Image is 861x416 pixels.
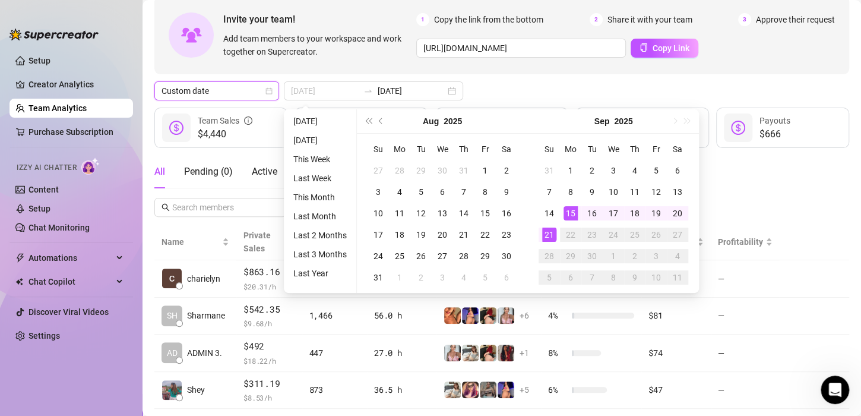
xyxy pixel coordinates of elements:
button: Last year (Control + left) [362,109,375,133]
td: 2025-09-03 [603,160,624,181]
div: 2 [414,270,428,285]
td: 2025-10-04 [667,245,688,267]
img: logo-BBDzfeDw.svg [10,29,99,40]
td: 2025-09-03 [432,267,453,288]
th: Sa [667,138,688,160]
div: 3 [649,249,663,263]
div: 1,466 [309,309,360,322]
td: — [711,260,780,298]
img: Lana [444,345,461,361]
th: Th [453,138,474,160]
div: 29 [478,249,492,263]
b: I hope you’re loving your new onlyfans superpowers! [24,39,207,61]
td: 2025-08-06 [432,181,453,203]
span: Payouts [759,116,790,125]
img: Chat Copilot [15,278,23,286]
div: 28 [392,163,407,178]
span: $666 [759,127,790,141]
div: 4 [392,185,407,199]
div: All [154,165,165,179]
span: question-circle [550,108,558,134]
a: Setup [29,56,50,65]
div: 4 [628,163,642,178]
span: copy [640,43,648,52]
td: 2025-09-04 [624,160,645,181]
td: 2025-08-22 [474,224,496,245]
div: 7 [585,270,599,285]
td: 2025-09-18 [624,203,645,224]
div: 27 [670,228,685,242]
div: 9 [628,270,642,285]
li: Last 2 Months [289,228,352,242]
div: 23 [585,228,599,242]
h1: [PERSON_NAME] [58,6,135,15]
button: Previous month (PageUp) [375,109,388,133]
div: 6 [499,270,514,285]
li: This Month [289,190,352,204]
div: 20 [435,228,450,242]
th: Fr [474,138,496,160]
span: $ 20.31 /h [243,281,295,292]
div: 13 [670,185,685,199]
td: 2025-09-11 [624,181,645,203]
td: 2025-08-19 [410,224,432,245]
div: 18 [392,228,407,242]
span: info-circle [244,114,252,127]
td: 2025-10-02 [624,245,645,267]
img: Chyna [498,382,514,398]
span: thunderbolt [15,253,25,263]
td: 2025-07-29 [410,160,432,181]
th: Mo [560,138,581,160]
div: 10 [606,185,621,199]
td: 2025-09-21 [539,224,560,245]
div: 8 [478,185,492,199]
td: 2025-07-30 [432,160,453,181]
input: Start date [291,84,359,97]
th: We [603,138,624,160]
div: 2 [585,163,599,178]
div: 1 [564,163,578,178]
td: 2025-08-30 [496,245,517,267]
th: Fr [645,138,667,160]
td: 2025-09-15 [560,203,581,224]
div: 19 [649,206,663,220]
div: 15 [478,206,492,220]
td: 2025-08-26 [410,245,432,267]
td: 2025-08-10 [368,203,389,224]
div: 14 [542,206,556,220]
img: JessieMay [480,307,496,324]
div: 31 [457,163,471,178]
td: 2025-09-28 [539,245,560,267]
td: 2025-08-04 [389,181,410,203]
div: 22 [564,228,578,242]
td: 2025-10-01 [603,245,624,267]
td: 2025-09-05 [474,267,496,288]
td: 2025-09-22 [560,224,581,245]
li: Last Month [289,209,352,223]
span: Izzy AI Chatter [17,162,77,174]
div: 11 [628,185,642,199]
span: dollar-circle [731,121,745,135]
button: Home [186,5,208,27]
td: 2025-10-05 [539,267,560,288]
a: Discover Viral Videos [29,307,109,317]
td: 2025-09-06 [667,160,688,181]
div: 6 [435,185,450,199]
div: 11 [670,270,685,285]
td: 2025-09-20 [667,203,688,224]
div: 25 [628,228,642,242]
th: Su [539,138,560,160]
td: 2025-09-07 [539,181,560,203]
td: 2025-08-27 [432,245,453,267]
a: Content [29,185,59,194]
a: Chat Monitoring [29,223,90,232]
a: Setup [29,204,50,213]
td: 2025-08-13 [432,203,453,224]
span: search [162,203,170,212]
span: $4,440 [198,127,252,141]
input: End date [378,84,445,97]
span: swap-right [363,86,373,96]
td: 2025-09-06 [496,267,517,288]
span: Profitability [718,237,763,247]
td: 2025-10-09 [624,267,645,288]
